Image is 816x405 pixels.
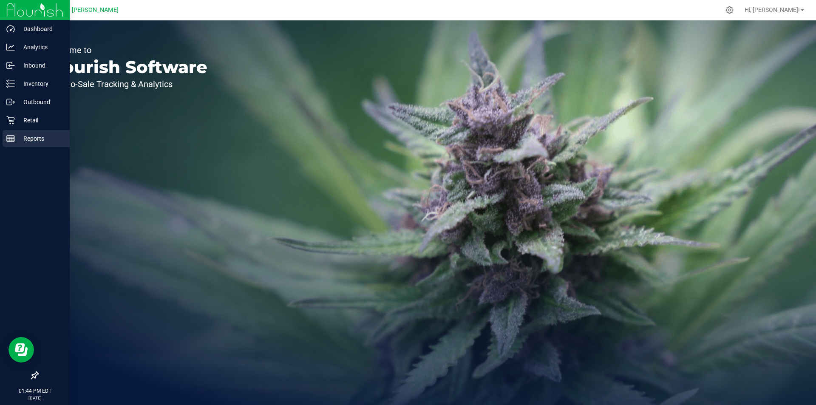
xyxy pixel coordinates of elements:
[4,395,66,401] p: [DATE]
[55,6,119,14] span: GA4 - [PERSON_NAME]
[6,61,15,70] inline-svg: Inbound
[724,6,735,14] div: Manage settings
[745,6,800,13] span: Hi, [PERSON_NAME]!
[6,134,15,143] inline-svg: Reports
[15,60,66,71] p: Inbound
[6,79,15,88] inline-svg: Inventory
[46,59,207,76] p: Flourish Software
[4,387,66,395] p: 01:44 PM EDT
[46,46,207,54] p: Welcome to
[15,133,66,144] p: Reports
[15,115,66,125] p: Retail
[15,42,66,52] p: Analytics
[15,24,66,34] p: Dashboard
[8,337,34,363] iframe: Resource center
[15,79,66,89] p: Inventory
[6,43,15,51] inline-svg: Analytics
[6,116,15,125] inline-svg: Retail
[15,97,66,107] p: Outbound
[6,25,15,33] inline-svg: Dashboard
[6,98,15,106] inline-svg: Outbound
[46,80,207,88] p: Seed-to-Sale Tracking & Analytics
